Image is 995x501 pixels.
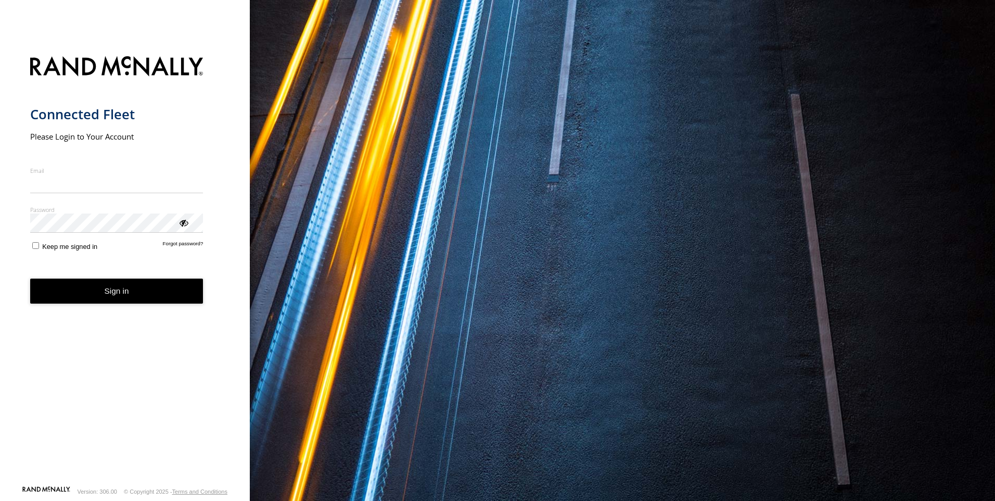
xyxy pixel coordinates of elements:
[30,167,203,174] label: Email
[30,131,203,142] h2: Please Login to Your Account
[163,241,203,250] a: Forgot password?
[32,242,39,249] input: Keep me signed in
[124,489,227,495] div: © Copyright 2025 -
[30,106,203,123] h1: Connected Fleet
[178,217,188,228] div: ViewPassword
[30,54,203,81] img: Rand McNally
[78,489,117,495] div: Version: 306.00
[172,489,227,495] a: Terms and Conditions
[30,50,220,485] form: main
[30,206,203,214] label: Password
[30,279,203,304] button: Sign in
[22,486,70,497] a: Visit our Website
[42,243,97,250] span: Keep me signed in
